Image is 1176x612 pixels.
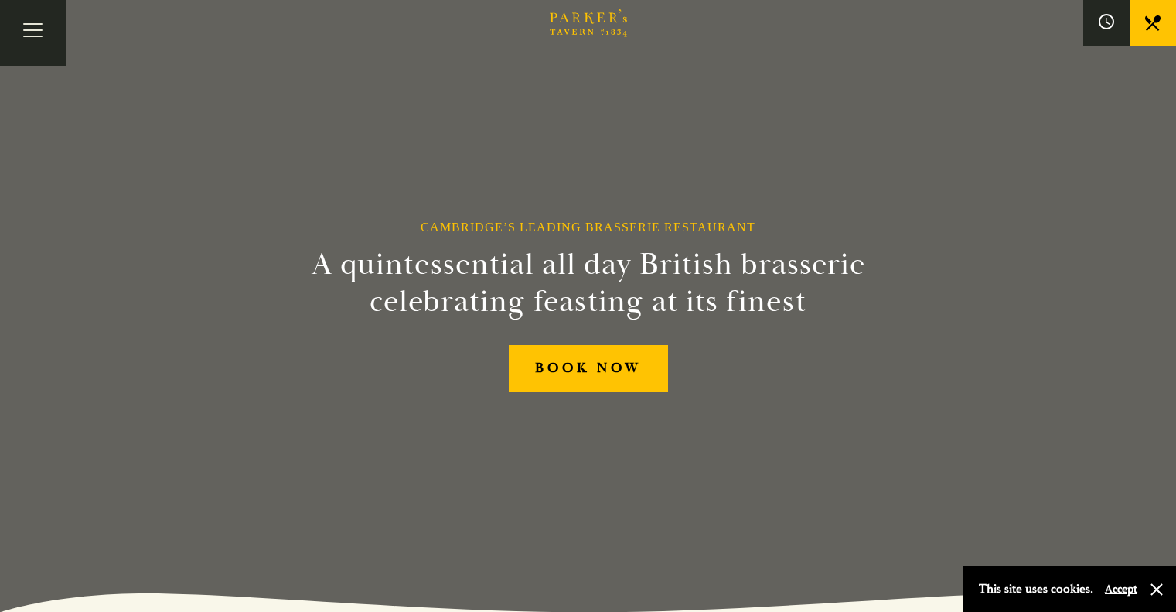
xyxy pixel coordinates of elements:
a: BOOK NOW [509,345,668,392]
button: Accept [1105,582,1137,597]
button: Close and accept [1149,582,1164,597]
h2: A quintessential all day British brasserie celebrating feasting at its finest [236,246,941,320]
p: This site uses cookies. [979,578,1093,600]
h1: Cambridge’s Leading Brasserie Restaurant [421,220,755,234]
